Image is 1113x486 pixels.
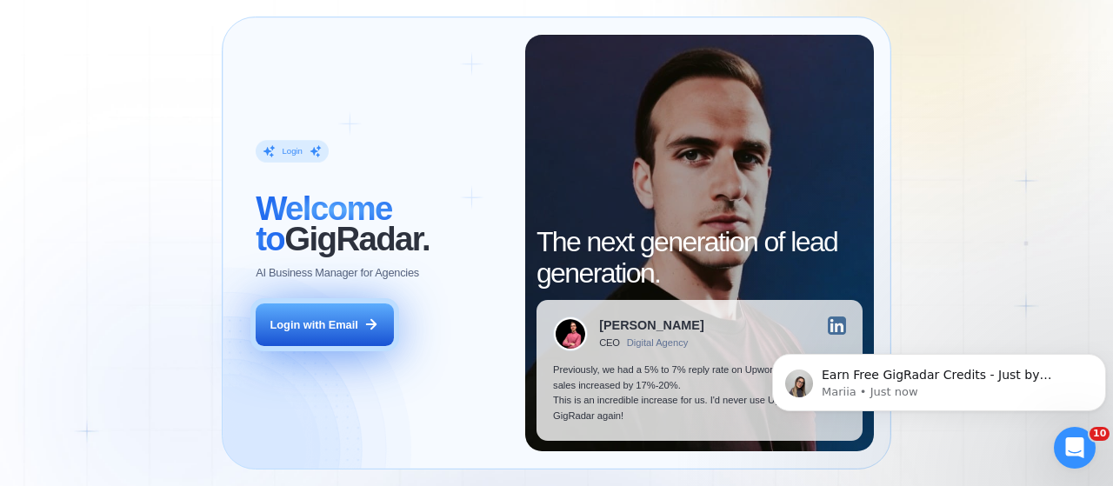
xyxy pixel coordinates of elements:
[765,317,1113,439] iframe: Intercom notifications message
[1090,427,1110,441] span: 10
[283,146,303,157] div: Login
[270,317,358,333] div: Login with Email
[599,319,703,331] div: [PERSON_NAME]
[537,227,863,288] h2: The next generation of lead generation.
[553,363,846,423] p: Previously, we had a 5% to 7% reply rate on Upwork, but now our sales increased by 17%-20%. This ...
[256,190,392,257] span: Welcome to
[256,265,419,281] p: AI Business Manager for Agencies
[599,337,620,349] div: CEO
[256,193,509,254] h2: ‍ GigRadar.
[256,303,393,347] button: Login with Email
[627,337,689,349] div: Digital Agency
[1054,427,1096,469] iframe: Intercom live chat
